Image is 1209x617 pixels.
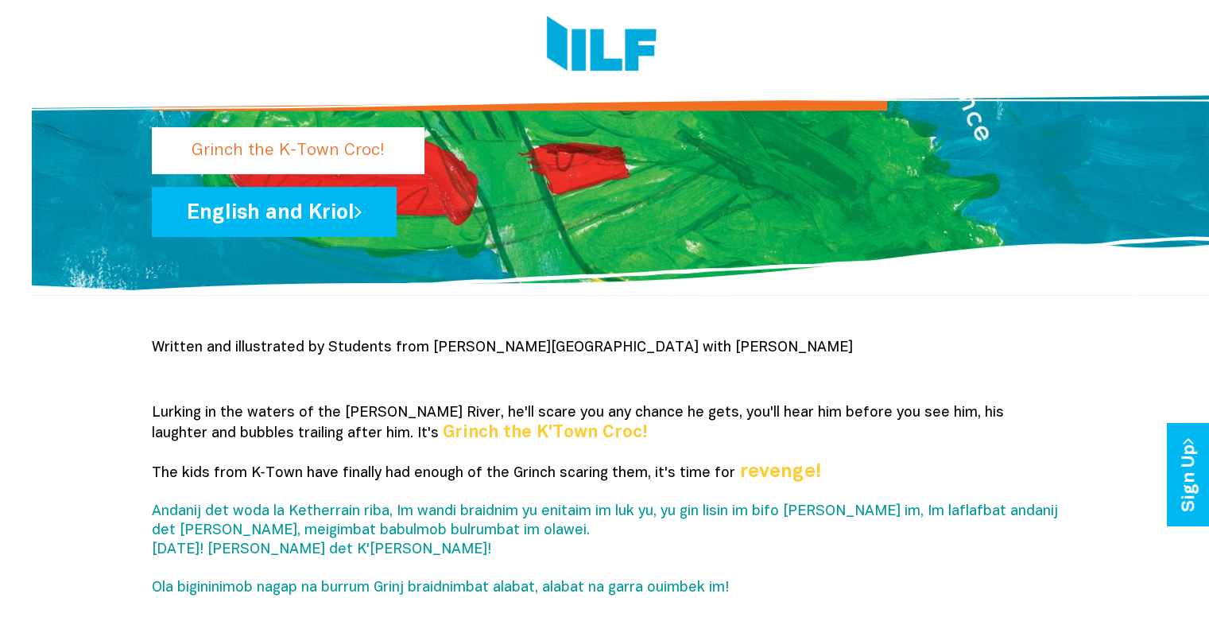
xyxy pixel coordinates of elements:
a: English and Kriol [152,187,397,237]
span: The kids from K‑Town have finally had enough of the Grinch scaring them, it's time for [152,467,735,480]
span: Andanij det woda la Ketherrain riba, Im wandi braidnim yu enitaim im luk yu, yu gin lisin im bifo... [152,505,1058,595]
span: Lurking in the waters of the [PERSON_NAME] River, he'll scare you any chance he gets, you'll hear... [152,406,1004,440]
b: Grinch the K'Town Croc! [443,425,648,440]
span: Written and illustrated by Students from [PERSON_NAME][GEOGRAPHIC_DATA] with [PERSON_NAME] [152,341,853,355]
b: revenge! [740,464,821,481]
p: Grinch the K-Town Croc! [152,127,424,174]
img: Logo [547,16,657,76]
a: Grinj det K'[PERSON_NAME]! [152,136,808,149]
